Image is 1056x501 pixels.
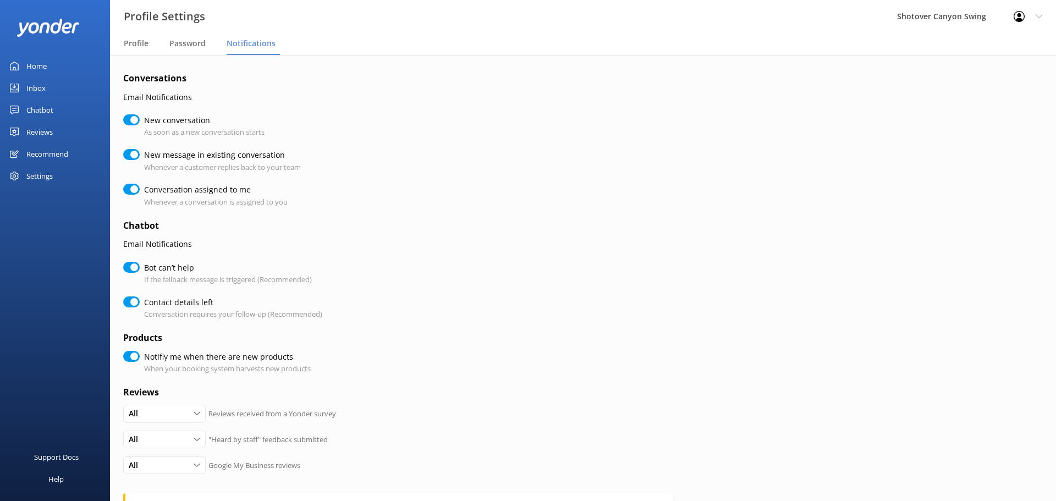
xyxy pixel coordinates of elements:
[123,238,673,250] p: Email Notifications
[48,468,64,490] div: Help
[26,55,47,77] div: Home
[144,309,322,320] p: Conversation requires your follow-up (Recommended)
[144,162,301,173] p: Whenever a customer replies back to your team
[26,143,68,165] div: Recommend
[124,8,205,25] h3: Profile Settings
[144,262,306,274] label: Bot can’t help
[144,184,282,196] label: Conversation assigned to me
[16,19,80,37] img: yonder-white-logo.png
[144,351,305,363] label: Notifiy me when there are new products
[208,408,336,420] p: Reviews received from a Yonder survey
[123,91,673,103] p: Email Notifications
[129,408,145,420] span: All
[169,38,206,49] span: Password
[227,38,276,49] span: Notifications
[144,274,312,285] p: If the fallback message is triggered (Recommended)
[34,446,79,468] div: Support Docs
[144,196,288,208] p: Whenever a conversation is assigned to you
[144,114,259,126] label: New conversation
[123,331,673,345] h4: Products
[144,363,311,375] p: When your booking system harvests new products
[144,126,265,138] p: As soon as a new conversation starts
[26,165,53,187] div: Settings
[129,459,145,471] span: All
[208,434,328,445] p: "Heard by staff" feedback submitted
[26,99,53,121] div: Chatbot
[26,77,46,99] div: Inbox
[129,433,145,445] span: All
[123,386,673,400] h4: Reviews
[144,149,295,161] label: New message in existing conversation
[124,38,148,49] span: Profile
[123,219,673,233] h4: Chatbot
[144,296,317,309] label: Contact details left
[123,71,673,86] h4: Conversations
[208,460,300,471] p: Google My Business reviews
[26,121,53,143] div: Reviews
